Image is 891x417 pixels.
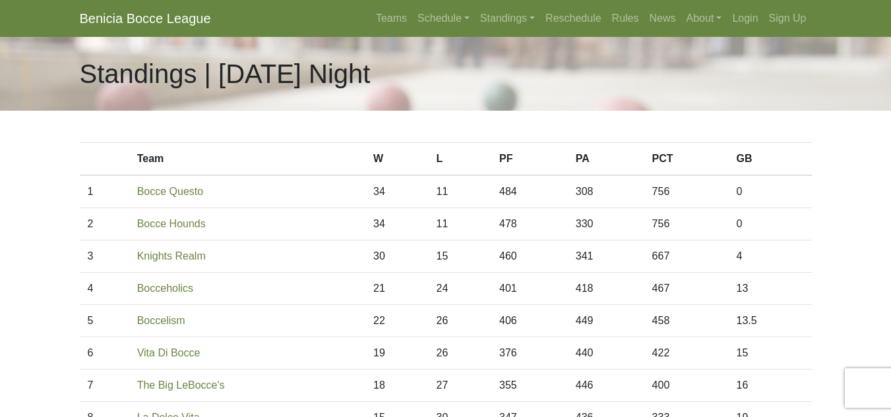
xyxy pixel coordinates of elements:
td: 26 [429,305,491,337]
td: 18 [365,370,428,402]
h1: Standings | [DATE] Night [80,58,371,90]
td: 422 [644,337,729,370]
td: 308 [568,175,644,208]
td: 16 [729,370,812,402]
td: 30 [365,240,428,273]
td: 376 [491,337,568,370]
td: 440 [568,337,644,370]
td: 0 [729,175,812,208]
td: 458 [644,305,729,337]
a: Bocceholics [137,283,193,294]
td: 11 [429,208,491,240]
th: L [429,143,491,176]
a: About [681,5,727,32]
a: Benicia Bocce League [80,5,211,32]
td: 13.5 [729,305,812,337]
td: 355 [491,370,568,402]
td: 4 [80,273,129,305]
td: 449 [568,305,644,337]
td: 22 [365,305,428,337]
td: 15 [729,337,812,370]
td: 1 [80,175,129,208]
td: 330 [568,208,644,240]
td: 0 [729,208,812,240]
td: 21 [365,273,428,305]
th: PF [491,143,568,176]
td: 6 [80,337,129,370]
td: 34 [365,208,428,240]
th: PCT [644,143,729,176]
td: 19 [365,337,428,370]
td: 26 [429,337,491,370]
a: Schedule [412,5,475,32]
td: 406 [491,305,568,337]
a: The Big LeBocce's [137,379,225,391]
td: 34 [365,175,428,208]
a: Vita Di Bocce [137,347,200,358]
td: 11 [429,175,491,208]
td: 667 [644,240,729,273]
td: 478 [491,208,568,240]
td: 401 [491,273,568,305]
a: Reschedule [540,5,607,32]
td: 484 [491,175,568,208]
th: W [365,143,428,176]
td: 756 [644,208,729,240]
a: Bocce Hounds [137,218,206,229]
td: 4 [729,240,812,273]
th: PA [568,143,644,176]
td: 400 [644,370,729,402]
td: 341 [568,240,644,273]
a: Knights Realm [137,250,206,262]
td: 446 [568,370,644,402]
a: Bocce Questo [137,186,204,197]
th: GB [729,143,812,176]
td: 24 [429,273,491,305]
td: 460 [491,240,568,273]
td: 27 [429,370,491,402]
td: 418 [568,273,644,305]
a: Teams [371,5,412,32]
td: 467 [644,273,729,305]
td: 7 [80,370,129,402]
a: Login [727,5,763,32]
td: 756 [644,175,729,208]
th: Team [129,143,365,176]
td: 2 [80,208,129,240]
td: 5 [80,305,129,337]
a: Rules [607,5,644,32]
td: 3 [80,240,129,273]
td: 15 [429,240,491,273]
td: 13 [729,273,812,305]
a: Standings [475,5,540,32]
a: News [644,5,681,32]
a: Sign Up [764,5,812,32]
a: Boccelism [137,315,185,326]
